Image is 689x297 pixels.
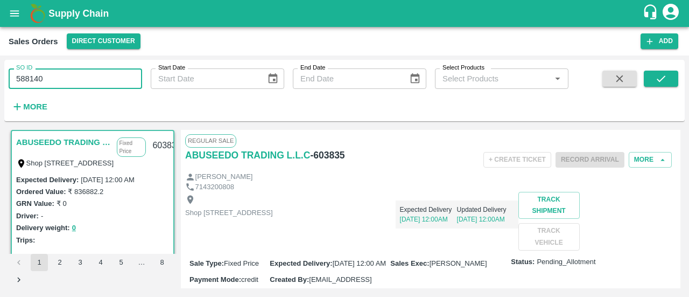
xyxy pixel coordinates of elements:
label: Expected Delivery : [16,176,79,184]
nav: pagination navigation [9,254,177,288]
div: … [133,258,150,268]
label: Delivery weight: [16,224,70,232]
label: Trips: [16,236,35,244]
label: Sale Type : [189,259,224,267]
button: Go to next page [10,271,27,288]
div: 603835 [146,133,187,158]
label: Sales Exec : [390,259,429,267]
button: Go to page 8 [153,254,171,271]
a: ABUSEEDO TRADING L.L.C [16,135,111,149]
label: - [41,212,43,220]
button: Open [551,72,565,86]
span: Fixed Price [224,259,259,267]
div: account of current user [661,2,680,25]
label: Start Date [158,64,185,72]
span: Regular Sale [185,134,236,147]
label: SO ID [16,64,32,72]
img: logo [27,3,48,24]
label: [DATE] 12:00 AM [81,176,134,184]
button: More [629,152,672,168]
label: Ordered Value: [16,188,66,196]
span: Please dispatch the trip before ending [556,155,624,163]
p: Shop [STREET_ADDRESS] [185,208,273,218]
b: Supply Chain [48,8,109,19]
label: ₹ 836882.2 [68,188,103,196]
strong: More [23,102,47,111]
input: Enter SO ID [9,68,142,89]
p: [DATE] 12:00AM [400,215,457,224]
p: 7143200808 [195,182,234,192]
label: Driver: [16,212,39,220]
p: [PERSON_NAME] [195,172,253,182]
span: credit [241,275,258,284]
div: Sales Orders [9,34,58,49]
button: open drawer [2,1,27,26]
a: ABUSEEDO TRADING L.L.C [185,148,310,163]
button: 0 [72,222,76,234]
label: Status: [511,257,535,267]
button: Choose date [263,68,283,89]
input: Select Products [438,72,547,86]
button: Go to page 2 [51,254,68,271]
div: customer-support [642,4,661,23]
p: Updated Delivery [457,205,514,215]
input: End Date [293,68,400,89]
a: Supply Chain [48,6,642,21]
label: Created By : [270,275,309,284]
span: [DATE] 12:00 AM [333,259,386,267]
button: page 1 [31,254,48,271]
button: Go to page 5 [113,254,130,271]
button: Track Shipment [518,192,580,219]
button: Go to page 4 [92,254,109,271]
input: Start Date [151,68,258,89]
button: More [9,98,50,116]
p: [DATE] 12:00AM [457,215,514,224]
button: Select DC [67,33,140,49]
label: Shop [STREET_ADDRESS] [26,159,114,167]
label: ₹ 0 [57,199,67,208]
span: Pending_Allotment [537,257,595,267]
span: [EMAIL_ADDRESS][DOMAIN_NAME] [270,275,371,295]
button: Add [641,33,678,49]
button: Choose date [405,68,425,89]
span: [PERSON_NAME] [430,259,487,267]
label: GRN Value: [16,199,54,208]
button: Go to page 3 [72,254,89,271]
label: Select Products [442,64,484,72]
p: Expected Delivery [400,205,457,215]
p: Fixed Price [117,137,146,157]
label: Expected Delivery : [270,259,332,267]
h6: - 603835 [310,148,344,163]
label: Payment Mode : [189,275,241,284]
label: End Date [300,64,325,72]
